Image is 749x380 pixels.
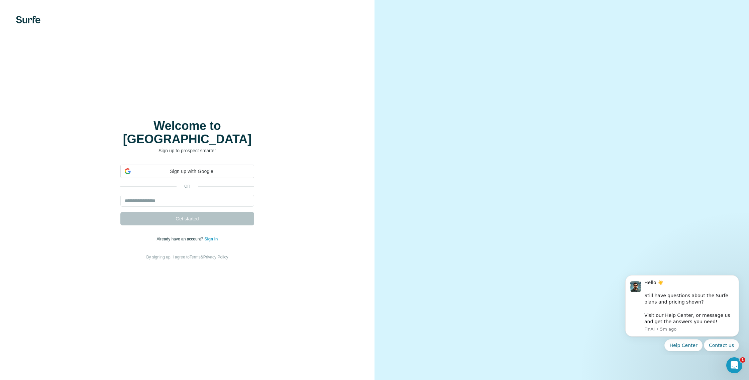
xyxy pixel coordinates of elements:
span: Already have an account? [157,237,205,241]
div: Sign up with Google [120,165,254,178]
span: By signing up, I agree to & [146,255,228,259]
span: 1 [740,357,745,363]
a: Sign in [204,237,218,241]
p: Sign up to prospect smarter [120,147,254,154]
iframe: Intercom notifications message [615,269,749,355]
span: Sign up with Google [133,168,250,175]
img: Surfe's logo [16,16,40,23]
a: Terms [190,255,201,259]
iframe: Sign in with Google Button [117,177,257,192]
iframe: Intercom live chat [726,357,742,373]
h1: Welcome to [GEOGRAPHIC_DATA] [120,119,254,146]
a: Privacy Policy [203,255,228,259]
